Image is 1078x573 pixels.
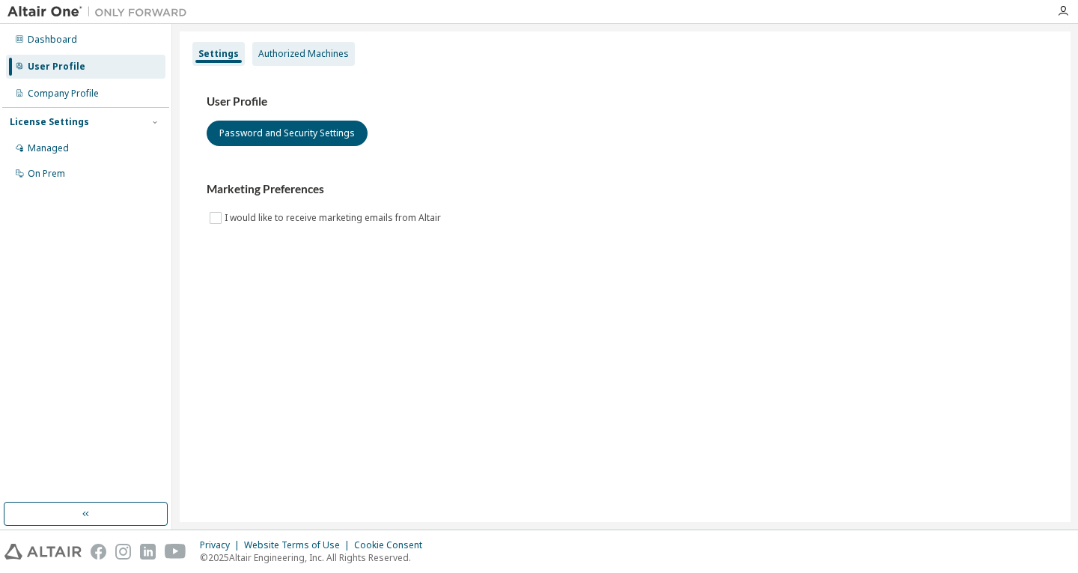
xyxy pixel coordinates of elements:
[244,539,354,551] div: Website Terms of Use
[10,116,89,128] div: License Settings
[28,168,65,180] div: On Prem
[207,182,1044,197] h3: Marketing Preferences
[354,539,431,551] div: Cookie Consent
[165,544,186,560] img: youtube.svg
[207,121,368,146] button: Password and Security Settings
[225,209,444,227] label: I would like to receive marketing emails from Altair
[200,539,244,551] div: Privacy
[91,544,106,560] img: facebook.svg
[7,4,195,19] img: Altair One
[200,551,431,564] p: © 2025 Altair Engineering, Inc. All Rights Reserved.
[28,88,99,100] div: Company Profile
[28,142,69,154] div: Managed
[115,544,131,560] img: instagram.svg
[258,48,349,60] div: Authorized Machines
[140,544,156,560] img: linkedin.svg
[198,48,239,60] div: Settings
[4,544,82,560] img: altair_logo.svg
[207,94,1044,109] h3: User Profile
[28,61,85,73] div: User Profile
[28,34,77,46] div: Dashboard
